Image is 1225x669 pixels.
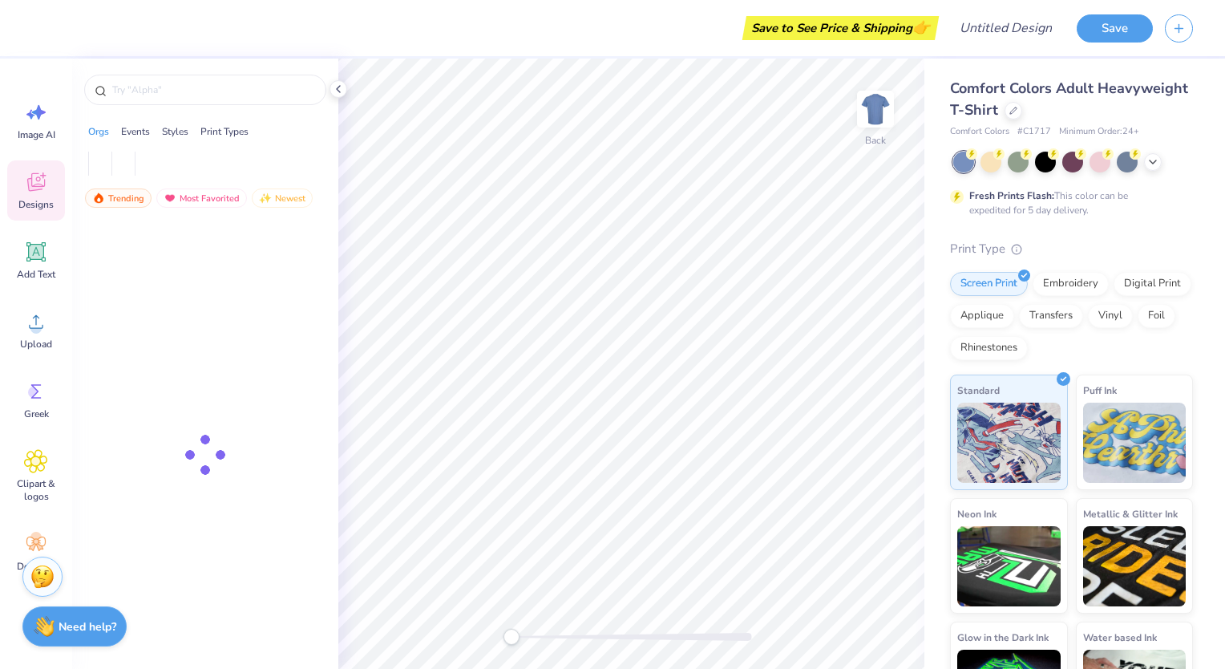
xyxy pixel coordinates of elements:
img: trending.gif [92,193,105,204]
div: This color can be expedited for 5 day delivery. [969,189,1166,217]
span: Neon Ink [957,505,997,522]
div: Transfers [1019,304,1083,328]
div: Styles [162,124,188,139]
img: Standard [957,403,1061,483]
div: Applique [950,304,1014,328]
div: Events [121,124,150,139]
div: Foil [1138,304,1175,328]
div: Accessibility label [503,629,520,645]
div: Orgs [88,124,109,139]
span: Greek [24,407,49,420]
span: Water based Ink [1083,629,1157,646]
button: Save [1077,14,1153,43]
span: Upload [20,338,52,351]
span: Glow in the Dark Ink [957,629,1049,646]
span: Puff Ink [1083,382,1117,399]
strong: Fresh Prints Flash: [969,189,1054,202]
div: Embroidery [1033,272,1109,296]
input: Untitled Design [947,12,1065,44]
div: Newest [252,189,313,208]
img: Neon Ink [957,526,1061,606]
span: Decorate [17,560,55,573]
span: Clipart & logos [10,477,63,503]
span: # C1717 [1017,125,1051,139]
div: Vinyl [1088,304,1133,328]
span: Metallic & Glitter Ink [1083,505,1178,522]
img: newest.gif [259,193,272,204]
img: Metallic & Glitter Ink [1083,526,1187,606]
div: Back [865,133,886,148]
div: Print Type [950,240,1193,258]
input: Try "Alpha" [111,82,316,98]
div: Screen Print [950,272,1028,296]
div: Print Types [200,124,249,139]
span: Comfort Colors [950,125,1009,139]
span: Image AI [18,128,55,141]
div: Digital Print [1114,272,1191,296]
div: Save to See Price & Shipping [746,16,935,40]
span: Designs [18,198,54,211]
span: Comfort Colors Adult Heavyweight T-Shirt [950,79,1188,120]
div: Most Favorited [156,189,247,208]
img: Back [859,93,891,125]
span: 👉 [912,18,930,37]
div: Trending [85,189,152,208]
img: Puff Ink [1083,403,1187,483]
img: most_fav.gif [164,193,176,204]
span: Minimum Order: 24 + [1059,125,1139,139]
span: Add Text [17,268,55,281]
span: Standard [957,382,1000,399]
strong: Need help? [59,619,116,635]
div: Rhinestones [950,336,1028,360]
